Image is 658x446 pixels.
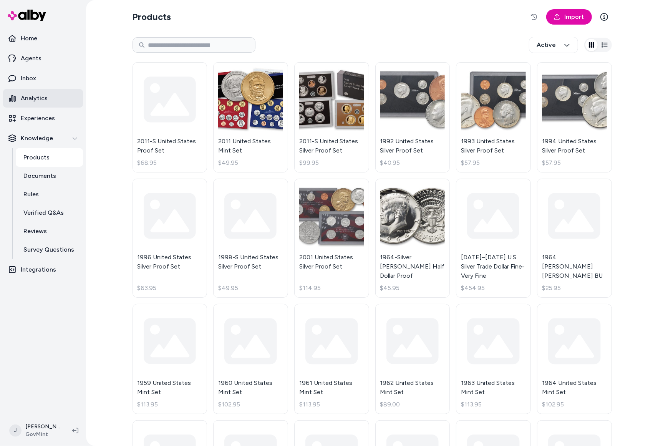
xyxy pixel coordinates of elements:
a: Inbox [3,69,83,88]
p: Knowledge [21,134,53,143]
p: Verified Q&As [23,208,64,217]
p: [PERSON_NAME] [25,423,60,431]
a: 1964 [PERSON_NAME] [PERSON_NAME] BU$25.95 [537,179,612,298]
p: Inbox [21,74,36,83]
a: Documents [16,167,83,185]
p: Reviews [23,227,47,236]
a: 1996 United States Silver Proof Set$63.95 [133,179,207,298]
a: [DATE]–[DATE] U.S. Silver Trade Dollar Fine-Very Fine$454.95 [456,179,531,298]
button: Active [529,37,578,53]
h2: Products [133,11,171,23]
a: 1993 United States Silver Proof Set1993 United States Silver Proof Set$57.95 [456,62,531,172]
a: Rules [16,185,83,204]
p: Rules [23,190,39,199]
a: 2011 United States Mint Set2011 United States Mint Set$49.95 [213,62,288,172]
span: J [9,424,22,437]
a: 1961 United States Mint Set$113.95 [294,304,369,414]
a: Verified Q&As [16,204,83,222]
a: Import [546,9,592,25]
p: Analytics [21,94,48,103]
a: Analytics [3,89,83,108]
a: Experiences [3,109,83,128]
p: Integrations [21,265,56,274]
a: 1992 United States Silver Proof Set1992 United States Silver Proof Set$40.95 [375,62,450,172]
p: Experiences [21,114,55,123]
a: Survey Questions [16,240,83,259]
a: 1962 United States Mint Set$89.00 [375,304,450,414]
img: alby Logo [8,10,46,21]
p: Products [23,153,50,162]
p: Home [21,34,37,43]
a: 1994 United States Silver Proof Set1994 United States Silver Proof Set$57.95 [537,62,612,172]
a: 1959 United States Mint Set$113.95 [133,304,207,414]
a: Home [3,29,83,48]
span: GovMint [25,431,60,438]
a: 1964 United States Mint Set$102.95 [537,304,612,414]
p: Survey Questions [23,245,74,254]
a: 1998-S United States Silver Proof Set$49.95 [213,179,288,298]
a: Products [16,148,83,167]
a: 2011-S United States Proof Set$68.95 [133,62,207,172]
span: Import [565,12,584,22]
a: 1964-Silver Kennedy Half Dollar Proof1964-Silver [PERSON_NAME] Half Dollar Proof$45.95 [375,179,450,298]
a: Integrations [3,260,83,279]
p: Documents [23,171,56,181]
button: Knowledge [3,129,83,148]
button: J[PERSON_NAME]GovMint [5,418,66,443]
a: 2011-S United States Silver Proof Set2011-S United States Silver Proof Set$99.95 [294,62,369,172]
a: 2001 United States Silver Proof Set2001 United States Silver Proof Set$114.95 [294,179,369,298]
a: Reviews [16,222,83,240]
a: 1960 United States Mint Set$102.95 [213,304,288,414]
a: Agents [3,49,83,68]
a: 1963 United States Mint Set$113.95 [456,304,531,414]
p: Agents [21,54,41,63]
